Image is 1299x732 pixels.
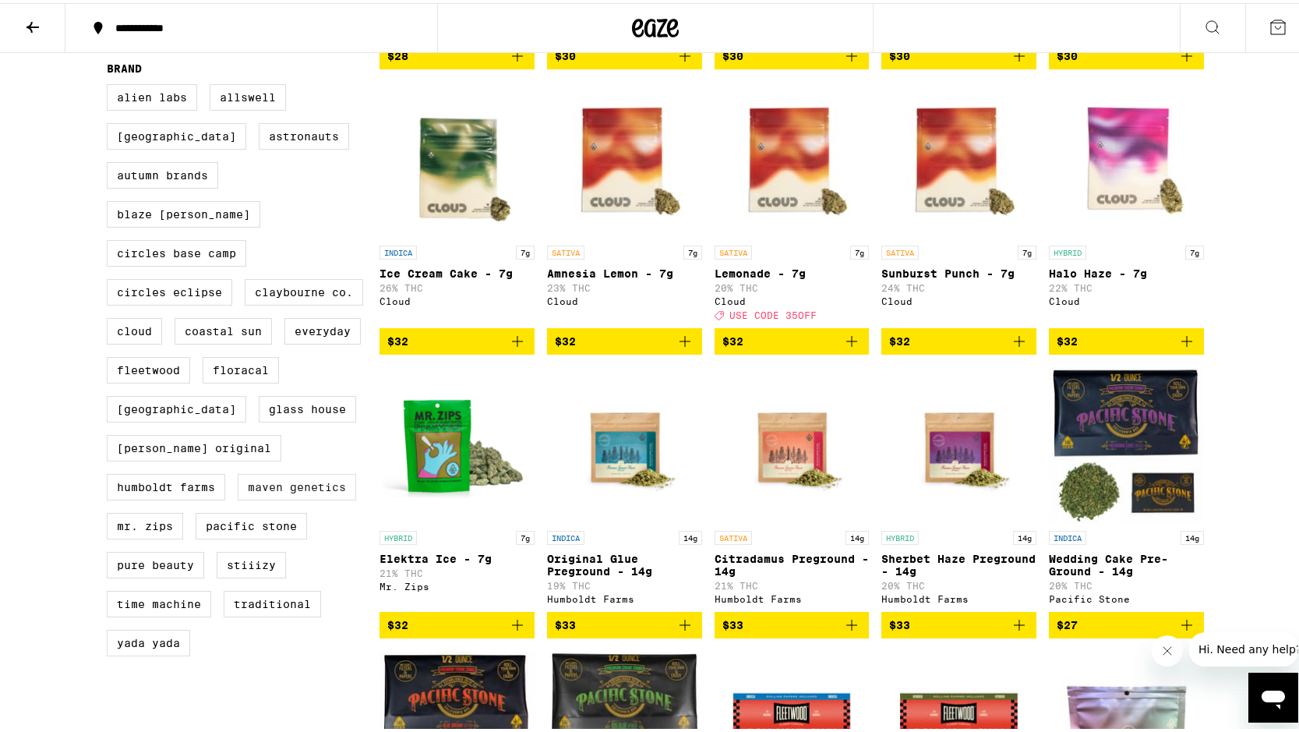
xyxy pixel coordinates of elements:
p: Sherbet Haze Preground - 14g [881,550,1036,575]
p: Amnesia Lemon - 7g [547,264,702,277]
span: $30 [889,47,910,59]
p: 19% THC [547,578,702,588]
label: Pure Beauty [107,549,204,575]
img: Pacific Stone - Wedding Cake Pre-Ground - 14g [1049,364,1204,520]
label: [GEOGRAPHIC_DATA] [107,393,246,419]
a: Open page for Original Glue Preground - 14g from Humboldt Farms [547,364,702,609]
p: 22% THC [1049,280,1204,290]
img: Humboldt Farms - Sherbet Haze Preground - 14g [881,364,1036,520]
p: 14g [1181,528,1204,542]
img: Cloud - Halo Haze - 7g [1049,79,1204,235]
span: $30 [722,47,743,59]
div: Pacific Stone [1049,591,1204,601]
label: Time Machine [107,588,211,614]
p: Original Glue Preground - 14g [547,550,702,575]
label: Claybourne Co. [245,276,363,302]
div: Cloud [547,293,702,303]
a: Open page for Halo Haze - 7g from Cloud [1049,79,1204,325]
div: Cloud [715,293,870,303]
p: Lemonade - 7g [715,264,870,277]
div: Humboldt Farms [715,591,870,601]
p: 23% THC [547,280,702,290]
p: INDICA [379,242,417,256]
p: 21% THC [379,565,535,575]
span: $32 [722,332,743,345]
img: Mr. Zips - Elektra Ice - 7g [379,364,535,520]
p: Wedding Cake Pre-Ground - 14g [1049,550,1204,575]
label: Astronauts [259,120,349,147]
label: [GEOGRAPHIC_DATA] [107,120,246,147]
p: Sunburst Punch - 7g [881,264,1036,277]
button: Add to bag [379,325,535,352]
p: 7g [516,528,535,542]
iframe: Message from company [1189,629,1298,663]
p: Ice Cream Cake - 7g [379,264,535,277]
label: Autumn Brands [107,159,218,186]
button: Add to bag [881,40,1036,66]
label: Alien Labs [107,81,197,108]
a: Open page for Wedding Cake Pre-Ground - 14g from Pacific Stone [1049,364,1204,609]
div: Humboldt Farms [881,591,1036,601]
button: Add to bag [1049,325,1204,352]
span: $27 [1057,616,1078,628]
label: [PERSON_NAME] Original [107,432,281,458]
a: Open page for Amnesia Lemon - 7g from Cloud [547,79,702,325]
p: SATIVA [715,242,752,256]
p: HYBRID [1049,242,1086,256]
p: Elektra Ice - 7g [379,550,535,562]
button: Add to bag [1049,609,1204,635]
img: Cloud - Amnesia Lemon - 7g [547,79,702,235]
label: Coastal Sun [175,315,272,341]
a: Open page for Ice Cream Cake - 7g from Cloud [379,79,535,325]
label: Humboldt Farms [107,471,225,497]
img: Humboldt Farms - Original Glue Preground - 14g [547,364,702,520]
button: Add to bag [547,609,702,635]
p: 14g [679,528,702,542]
label: Fleetwood [107,354,190,380]
p: HYBRID [881,528,919,542]
img: Cloud - Sunburst Punch - 7g [881,79,1036,235]
button: Add to bag [1049,40,1204,66]
label: Circles Base Camp [107,237,246,263]
a: Open page for Elektra Ice - 7g from Mr. Zips [379,364,535,609]
label: Yada Yada [107,627,190,653]
a: Open page for Citradamus Preground - 14g from Humboldt Farms [715,364,870,609]
img: Cloud - Lemonade - 7g [715,79,870,235]
a: Open page for Sunburst Punch - 7g from Cloud [881,79,1036,325]
button: Add to bag [547,325,702,352]
img: Humboldt Farms - Citradamus Preground - 14g [715,364,870,520]
div: Cloud [379,293,535,303]
p: 21% THC [715,578,870,588]
span: $33 [555,616,576,628]
div: Humboldt Farms [547,591,702,601]
span: $32 [387,616,408,628]
p: 7g [1018,242,1036,256]
button: Add to bag [379,609,535,635]
p: 7g [683,242,702,256]
span: USE CODE 35OFF [729,307,817,317]
button: Add to bag [715,609,870,635]
p: 7g [1185,242,1204,256]
div: Cloud [881,293,1036,303]
a: Open page for Lemonade - 7g from Cloud [715,79,870,325]
p: SATIVA [715,528,752,542]
p: HYBRID [379,528,417,542]
span: $30 [555,47,576,59]
span: $32 [889,332,910,345]
iframe: Button to launch messaging window [1248,670,1298,720]
p: 7g [850,242,869,256]
label: Traditional [224,588,321,614]
button: Add to bag [379,40,535,66]
label: FloraCal [203,354,279,380]
button: Add to bag [547,40,702,66]
button: Add to bag [881,609,1036,635]
p: SATIVA [547,242,584,256]
span: Hi. Need any help? [9,11,112,23]
p: 20% THC [1049,578,1204,588]
p: INDICA [547,528,584,542]
p: 14g [1013,528,1036,542]
span: $32 [555,332,576,345]
label: Circles Eclipse [107,276,232,302]
span: $33 [889,616,910,628]
label: Pacific Stone [196,510,307,536]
